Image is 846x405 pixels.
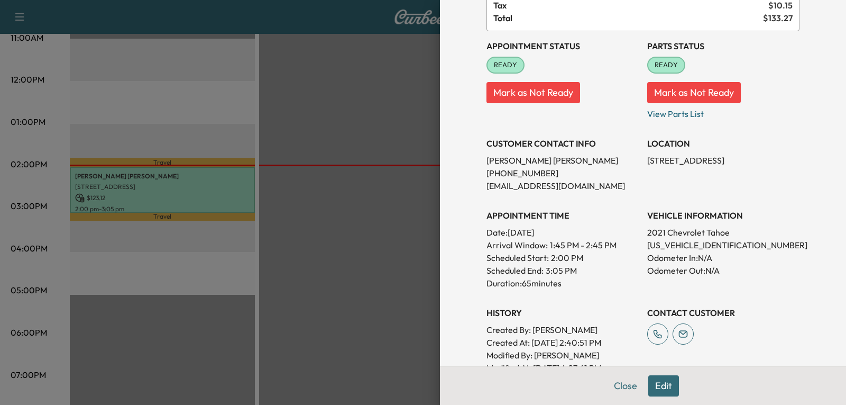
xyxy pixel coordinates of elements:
[486,307,639,319] h3: History
[486,209,639,222] h3: APPOINTMENT TIME
[647,251,799,264] p: Odometer In: N/A
[647,82,741,103] button: Mark as Not Ready
[647,40,799,52] h3: Parts Status
[647,239,799,251] p: [US_VEHICLE_IDENTIFICATION_NUMBER]
[647,264,799,277] p: Odometer Out: N/A
[486,251,549,264] p: Scheduled Start:
[486,336,639,349] p: Created At : [DATE] 2:40:51 PM
[486,239,639,251] p: Arrival Window:
[647,137,799,150] h3: LOCATION
[607,375,644,397] button: Close
[486,277,639,290] p: Duration: 65 minutes
[486,167,639,179] p: [PHONE_NUMBER]
[493,12,763,24] span: Total
[648,375,679,397] button: Edit
[486,323,639,336] p: Created By : [PERSON_NAME]
[647,307,799,319] h3: CONTACT CUSTOMER
[486,154,639,167] p: [PERSON_NAME] [PERSON_NAME]
[763,12,793,24] span: $ 133.27
[648,60,684,70] span: READY
[550,239,617,251] span: 1:45 PM - 2:45 PM
[647,103,799,120] p: View Parts List
[488,60,523,70] span: READY
[647,226,799,239] p: 2021 Chevrolet Tahoe
[486,226,639,239] p: Date: [DATE]
[486,349,639,362] p: Modified By : [PERSON_NAME]
[486,82,580,103] button: Mark as Not Ready
[486,179,639,192] p: [EMAIL_ADDRESS][DOMAIN_NAME]
[647,209,799,222] h3: VEHICLE INFORMATION
[551,251,583,264] p: 2:00 PM
[486,137,639,150] h3: CUSTOMER CONTACT INFO
[647,154,799,167] p: [STREET_ADDRESS]
[486,40,639,52] h3: Appointment Status
[546,264,577,277] p: 3:05 PM
[486,264,544,277] p: Scheduled End:
[486,362,639,374] p: Modified At : [DATE] 4:27:41 PM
